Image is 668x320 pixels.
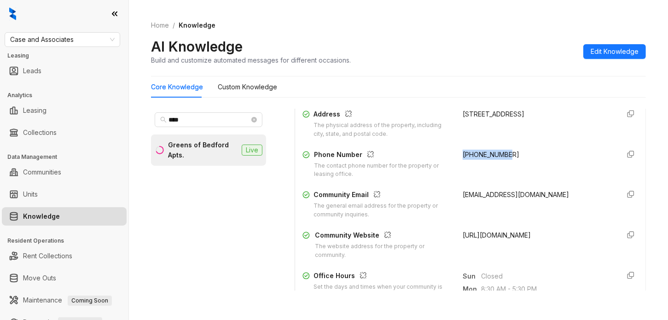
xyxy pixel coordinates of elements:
span: Sun [463,271,481,281]
span: [EMAIL_ADDRESS][DOMAIN_NAME] [463,191,569,198]
h3: Leasing [7,52,128,60]
li: / [173,20,175,30]
span: Closed [481,271,612,281]
div: [STREET_ADDRESS] [463,109,612,119]
li: Leads [2,62,127,80]
a: Units [23,185,38,204]
img: logo [9,7,16,20]
span: Case and Associates [10,33,115,47]
div: Address [314,109,452,121]
div: Community Email [314,190,452,202]
a: Leads [23,62,41,80]
li: Leasing [2,101,127,120]
li: Units [2,185,127,204]
span: close-circle [251,117,257,122]
span: Mon [463,284,481,294]
span: Coming Soon [68,296,112,306]
span: [PHONE_NUMBER] [463,151,519,158]
li: Rent Collections [2,247,127,265]
div: Core Knowledge [151,82,203,92]
span: Edit Knowledge [591,47,639,57]
h3: Resident Operations [7,237,128,245]
li: Communities [2,163,127,181]
a: Leasing [23,101,46,120]
a: Rent Collections [23,247,72,265]
span: Knowledge [179,21,215,29]
a: Knowledge [23,207,60,226]
h2: AI Knowledge [151,38,243,55]
h3: Data Management [7,153,128,161]
a: Home [149,20,171,30]
span: search [160,116,167,123]
div: Build and customize automated messages for different occasions. [151,55,351,65]
div: Office Hours [314,271,452,283]
a: Move Outs [23,269,56,287]
div: Set the days and times when your community is available for support [314,283,452,300]
div: Custom Knowledge [218,82,277,92]
span: Live [242,145,262,156]
span: 8:30 AM - 5:30 PM [481,284,612,294]
div: The contact phone number for the property or leasing office. [314,162,452,179]
li: Knowledge [2,207,127,226]
h3: Analytics [7,91,128,99]
div: Phone Number [314,150,452,162]
li: Maintenance [2,291,127,309]
div: The website address for the property or community. [315,242,452,260]
div: The physical address of the property, including city, state, and postal code. [314,121,452,139]
div: Community Website [315,230,452,242]
div: The general email address for the property or community inquiries. [314,202,452,219]
button: Edit Knowledge [583,44,646,59]
div: Greens of Bedford Apts. [168,140,238,160]
span: [URL][DOMAIN_NAME] [463,231,531,239]
a: Collections [23,123,57,142]
a: Communities [23,163,61,181]
li: Move Outs [2,269,127,287]
li: Collections [2,123,127,142]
